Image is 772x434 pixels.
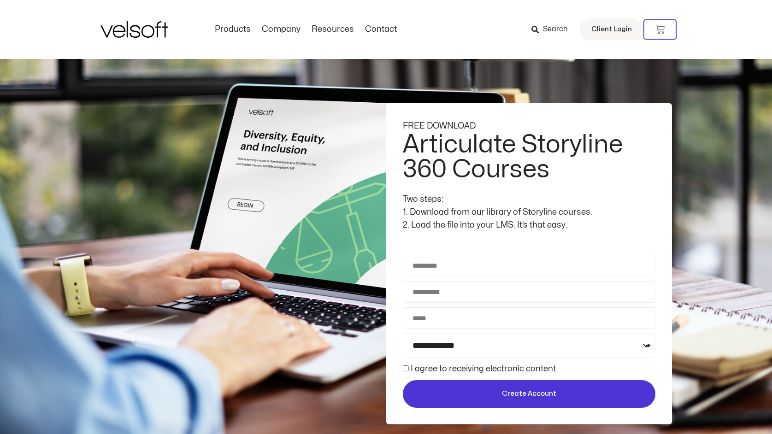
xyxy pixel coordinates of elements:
[531,22,574,37] a: Search
[411,365,556,373] label: I agree to receiving electronic content
[209,24,402,35] nav: Menu
[209,24,256,35] a: ProductsMenu Toggle
[403,120,655,133] div: FREE DOWNLOAD
[580,18,643,41] a: Client Login
[502,388,556,399] span: Create Account
[100,21,168,38] img: Velsoft Training Materials
[403,206,655,219] div: 1. Download from our library of Storyline courses.
[543,23,568,35] span: Search
[403,193,655,206] div: Two steps:
[403,132,653,182] h2: Articulate Storyline 360 Courses
[359,24,402,35] a: ContactMenu Toggle
[403,219,655,232] div: 2. Load the file into your LMS. It’s that easy.
[403,380,655,408] button: Create Account
[591,23,632,35] span: Client Login
[306,24,359,35] a: ResourcesMenu Toggle
[256,24,306,35] a: CompanyMenu Toggle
